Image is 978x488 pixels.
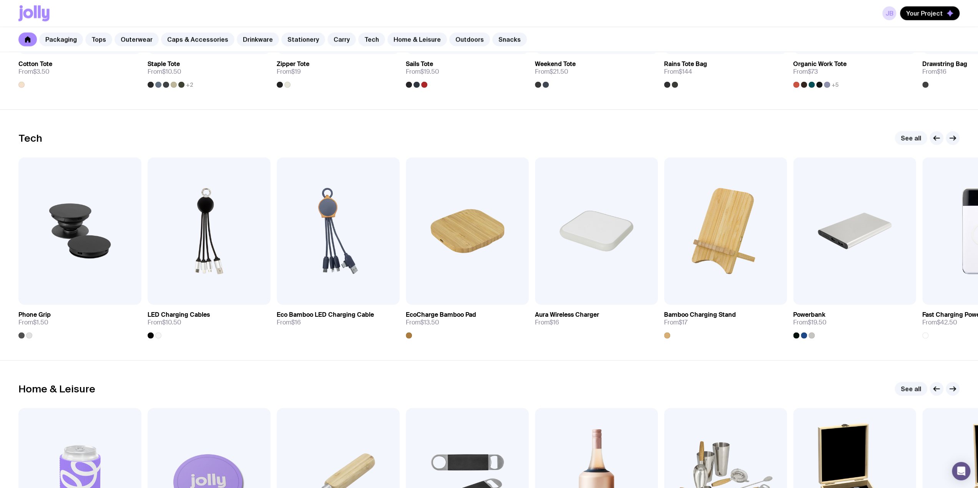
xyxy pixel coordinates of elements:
span: $144 [679,68,692,76]
a: JB [882,7,896,20]
span: $16 [937,68,946,76]
a: Sails ToteFrom$19.50 [406,54,529,88]
h3: Aura Wireless Charger [535,311,599,319]
h3: Zipper Tote [277,60,309,68]
span: $13.50 [420,318,439,326]
span: From [18,68,50,76]
a: Zipper ToteFrom$19 [277,54,400,88]
h3: Powerbank [793,311,825,319]
h2: Home & Leisure [18,383,95,395]
span: $73 [808,68,818,76]
span: From [406,319,439,326]
span: $16 [550,318,559,326]
h3: Eco Bamboo LED Charging Cable [277,311,374,319]
a: Home & Leisure [387,33,447,46]
a: Cotton ToteFrom$3.50 [18,54,141,88]
span: $19.50 [808,318,827,326]
h3: Bamboo Charging Stand [664,311,736,319]
span: From [664,319,687,326]
span: From [18,319,48,326]
a: Snacks [492,33,527,46]
span: From [664,68,692,76]
span: +5 [832,82,839,88]
a: PowerbankFrom$19.50 [793,305,916,339]
span: From [922,319,957,326]
a: EcoCharge Bamboo PadFrom$13.50 [406,305,529,339]
h3: Phone Grip [18,311,51,319]
span: From [793,319,827,326]
a: Carry [327,33,356,46]
span: From [277,319,301,326]
h2: Tech [18,132,42,144]
a: Staple ToteFrom$10.50+2 [148,54,271,88]
a: Outdoors [449,33,490,46]
span: Your Project [906,10,943,17]
span: $10.50 [162,68,181,76]
span: From [535,319,559,326]
span: From [148,319,181,326]
a: Organic Work ToteFrom$73+5 [793,54,916,88]
a: See all [895,382,927,396]
span: $19 [291,68,301,76]
h3: Cotton Tote [18,60,52,68]
a: Rains Tote BagFrom$144 [664,54,787,88]
a: See all [895,131,927,145]
a: Aura Wireless ChargerFrom$16 [535,305,658,333]
span: $16 [291,318,301,326]
span: $42.50 [937,318,957,326]
a: Tech [358,33,385,46]
span: From [535,68,568,76]
h3: Organic Work Tote [793,60,847,68]
h3: LED Charging Cables [148,311,210,319]
span: $3.50 [33,68,50,76]
span: From [148,68,181,76]
h3: EcoCharge Bamboo Pad [406,311,476,319]
a: Packaging [39,33,83,46]
a: Stationery [281,33,325,46]
a: Tops [85,33,112,46]
button: Your Project [900,7,960,20]
a: LED Charging CablesFrom$10.50 [148,305,271,339]
a: Eco Bamboo LED Charging CableFrom$16 [277,305,400,333]
span: From [406,68,439,76]
span: $17 [679,318,687,326]
span: +2 [186,82,193,88]
span: From [793,68,818,76]
span: From [922,68,946,76]
span: $10.50 [162,318,181,326]
h3: Sails Tote [406,60,433,68]
span: From [277,68,301,76]
h3: Rains Tote Bag [664,60,707,68]
h3: Drawstring Bag [922,60,967,68]
h3: Staple Tote [148,60,180,68]
span: $21.50 [550,68,568,76]
h3: Weekend Tote [535,60,576,68]
a: Weekend ToteFrom$21.50 [535,54,658,88]
span: $19.50 [420,68,439,76]
a: Caps & Accessories [161,33,234,46]
a: Drinkware [237,33,279,46]
a: Outerwear [115,33,159,46]
span: $1.50 [33,318,48,326]
a: Bamboo Charging StandFrom$17 [664,305,787,339]
div: Open Intercom Messenger [952,462,970,480]
a: Phone GripFrom$1.50 [18,305,141,339]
